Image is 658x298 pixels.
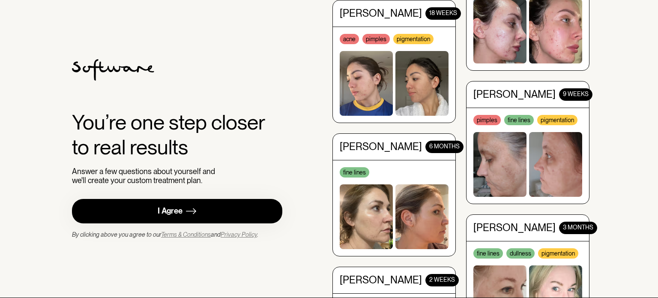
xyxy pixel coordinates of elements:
[425,140,464,153] div: 6 months
[538,248,578,258] div: pigmentation
[161,231,211,238] a: Terms & Conditions
[425,6,461,19] div: 18 WEEKS
[72,167,219,185] div: Answer a few questions about yourself and we'll create your custom treatment plan.
[340,6,422,19] div: [PERSON_NAME]
[221,231,257,238] a: Privacy Policy
[72,110,282,160] div: You’re one step closer to real results
[158,206,182,216] div: I Agree
[559,88,592,100] div: 9 WEEKS
[340,166,369,177] div: fine lines
[473,114,501,124] div: pimples
[506,248,535,258] div: dullness
[559,221,597,234] div: 3 MONTHS
[504,114,534,124] div: fine lines
[425,274,459,286] div: 2 WEEKS
[473,221,556,234] div: [PERSON_NAME]
[473,248,503,258] div: fine lines
[340,33,359,43] div: acne
[537,114,577,124] div: pigmentation
[340,274,422,286] div: [PERSON_NAME]
[72,199,282,223] a: I Agree
[362,33,390,43] div: pimples
[340,140,422,153] div: [PERSON_NAME]
[72,230,258,239] div: By clicking above you agree to our and .
[393,33,434,43] div: pigmentation
[473,88,556,100] div: [PERSON_NAME]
